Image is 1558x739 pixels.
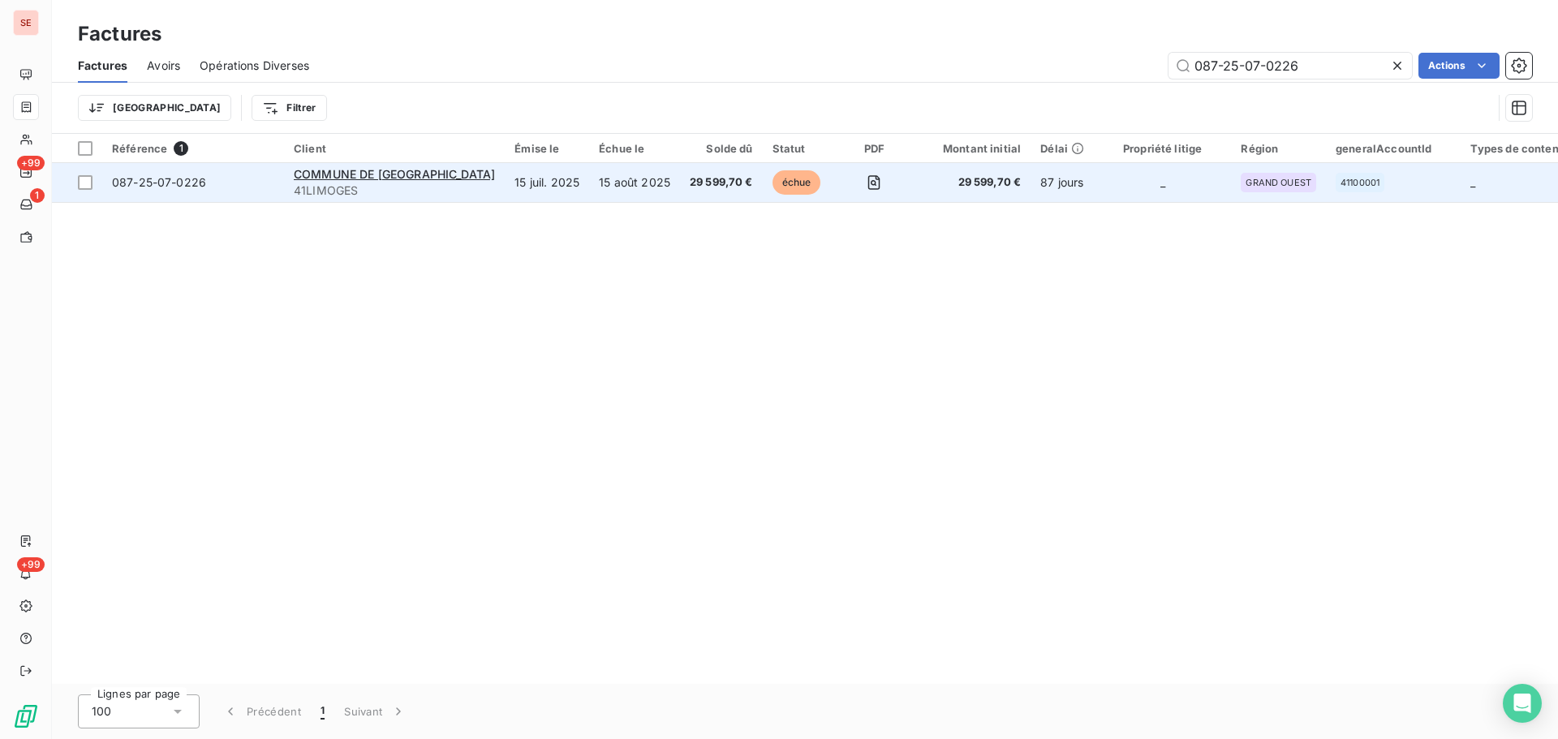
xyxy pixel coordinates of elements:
[78,19,161,49] h3: Factures
[1246,178,1311,187] span: GRAND OUEST
[1160,175,1165,189] span: _
[17,557,45,572] span: +99
[514,142,579,155] div: Émise le
[294,142,495,155] div: Client
[13,703,39,729] img: Logo LeanPay
[589,163,680,202] td: 15 août 2025
[252,95,326,121] button: Filtrer
[1418,53,1500,79] button: Actions
[923,174,1021,191] span: 29 599,70 €
[112,175,206,189] span: 087-25-07-0226
[690,174,753,191] span: 29 599,70 €
[1341,178,1379,187] span: 41100001
[1470,175,1475,189] span: _
[78,58,127,74] span: Factures
[112,142,167,155] span: Référence
[1336,142,1451,155] div: generalAccountId
[78,95,231,121] button: [GEOGRAPHIC_DATA]
[17,156,45,170] span: +99
[1104,142,1221,155] div: Propriété litige
[321,703,325,720] span: 1
[1503,684,1542,723] div: Open Intercom Messenger
[334,694,416,728] button: Suivant
[147,58,180,74] span: Avoirs
[294,183,495,199] span: 41LIMOGES
[1168,53,1412,79] input: Rechercher
[294,167,495,181] span: COMMUNE DE [GEOGRAPHIC_DATA]
[1241,142,1316,155] div: Région
[773,142,825,155] div: Statut
[505,163,589,202] td: 15 juil. 2025
[213,694,311,728] button: Précédent
[200,58,309,74] span: Opérations Diverses
[845,142,904,155] div: PDF
[1031,163,1094,202] td: 87 jours
[1040,142,1084,155] div: Délai
[690,142,753,155] div: Solde dû
[773,170,821,195] span: échue
[599,142,670,155] div: Échue le
[13,10,39,36] div: SE
[923,142,1021,155] div: Montant initial
[92,703,111,720] span: 100
[311,694,334,728] button: 1
[174,141,188,156] span: 1
[30,188,45,203] span: 1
